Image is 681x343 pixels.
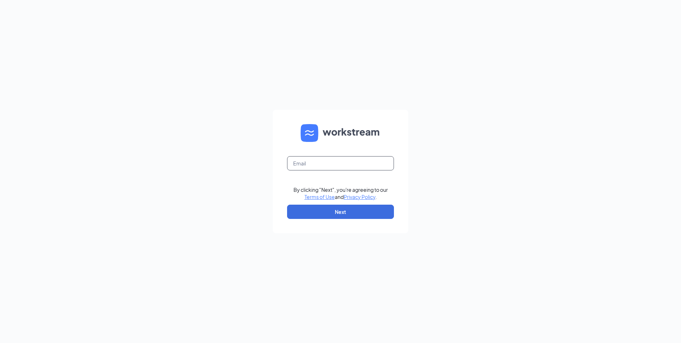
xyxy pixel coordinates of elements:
div: By clicking "Next", you're agreeing to our and . [293,186,388,200]
a: Terms of Use [305,194,335,200]
img: WS logo and Workstream text [301,124,380,142]
a: Privacy Policy [344,194,375,200]
input: Email [287,156,394,170]
button: Next [287,205,394,219]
